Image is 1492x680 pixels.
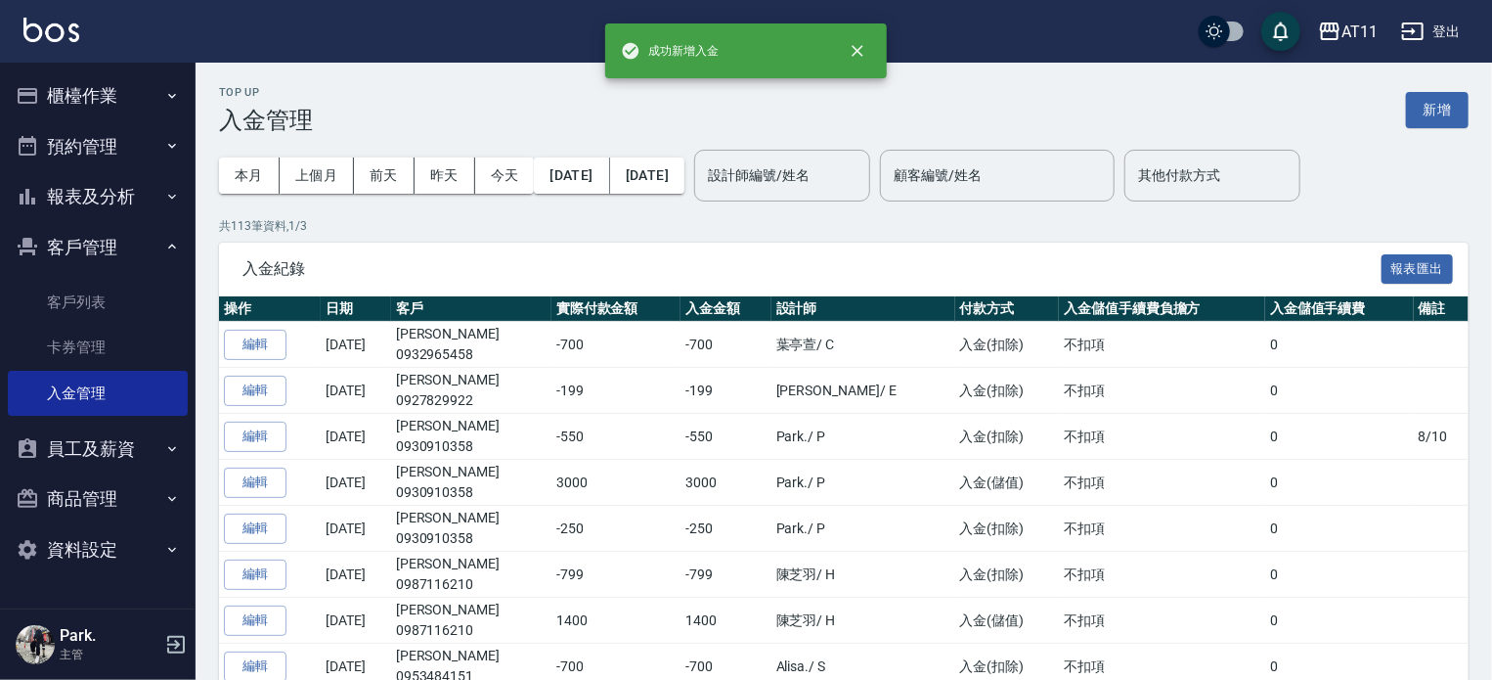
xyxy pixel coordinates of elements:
p: 0987116210 [396,574,547,595]
td: -250 [680,506,771,552]
th: 備註 [1414,296,1469,322]
td: 不扣項 [1059,368,1265,414]
button: 編輯 [224,376,286,406]
p: 0932965458 [396,344,547,365]
td: -700 [680,322,771,368]
td: 陳芝羽 / H [771,598,955,644]
p: 0930910358 [396,436,547,457]
td: -700 [551,322,680,368]
button: [DATE] [534,158,609,194]
th: 設計師 [771,296,955,322]
button: 員工及薪資 [8,424,188,475]
td: 1400 [680,598,771,644]
td: 0 [1265,598,1414,644]
td: 入金(儲值) [955,598,1060,644]
td: 不扣項 [1059,552,1265,598]
td: 不扣項 [1059,506,1265,552]
a: 卡券管理 [8,325,188,370]
th: 客戶 [391,296,551,322]
button: 報表匯出 [1382,254,1454,285]
a: 入金管理 [8,371,188,416]
a: 客戶列表 [8,280,188,325]
button: 編輯 [224,468,286,498]
td: [DATE] [321,552,390,598]
button: 櫃檯作業 [8,70,188,121]
h3: 入金管理 [219,107,313,134]
td: -799 [551,552,680,598]
button: 編輯 [224,560,286,590]
p: 0927829922 [396,390,547,411]
td: 陳芝羽 / H [771,552,955,598]
td: [DATE] [321,414,390,460]
p: 主管 [60,646,159,663]
th: 入金儲值手續費負擔方 [1059,296,1265,322]
td: -199 [680,368,771,414]
td: -799 [680,552,771,598]
h2: Top Up [219,86,313,99]
p: 0930910358 [396,528,547,549]
td: 3000 [680,460,771,506]
button: 編輯 [224,514,286,544]
button: 上個月 [280,158,354,194]
img: Person [16,625,55,664]
th: 入金金額 [680,296,771,322]
button: 資料設定 [8,524,188,575]
td: 入金(扣除) [955,414,1060,460]
p: 共 113 筆資料, 1 / 3 [219,217,1469,235]
button: 預約管理 [8,121,188,172]
button: 客戶管理 [8,222,188,273]
p: 0987116210 [396,620,547,641]
td: 入金(扣除) [955,368,1060,414]
td: 1400 [551,598,680,644]
img: Logo [23,18,79,42]
td: 3000 [551,460,680,506]
td: -550 [680,414,771,460]
td: [DATE] [321,598,390,644]
button: save [1261,12,1300,51]
td: -550 [551,414,680,460]
td: [PERSON_NAME] / E [771,368,955,414]
a: 新增 [1406,100,1469,118]
span: 成功新增入金 [621,41,719,61]
span: 入金紀錄 [242,259,1382,279]
td: 0 [1265,322,1414,368]
td: [PERSON_NAME] [391,368,551,414]
th: 付款方式 [955,296,1060,322]
p: 0930910358 [396,482,547,503]
td: 葉亭萱 / C [771,322,955,368]
div: AT11 [1341,20,1378,44]
td: 8/10 [1414,414,1469,460]
td: 入金(扣除) [955,506,1060,552]
td: [PERSON_NAME] [391,506,551,552]
th: 實際付款金額 [551,296,680,322]
button: [DATE] [610,158,684,194]
button: close [836,29,879,72]
button: 編輯 [224,606,286,636]
td: 不扣項 [1059,322,1265,368]
td: 0 [1265,368,1414,414]
button: 登出 [1393,14,1469,50]
td: [PERSON_NAME] [391,414,551,460]
a: 報表匯出 [1382,258,1454,277]
td: 入金(扣除) [955,322,1060,368]
td: [DATE] [321,322,390,368]
h5: Park. [60,626,159,646]
td: [DATE] [321,368,390,414]
td: 0 [1265,414,1414,460]
th: 入金儲值手續費 [1265,296,1414,322]
button: 商品管理 [8,474,188,524]
th: 日期 [321,296,390,322]
td: 不扣項 [1059,414,1265,460]
button: 本月 [219,158,280,194]
td: Park. / P [771,414,955,460]
td: 入金(扣除) [955,552,1060,598]
td: [DATE] [321,506,390,552]
td: 入金(儲值) [955,460,1060,506]
button: 昨天 [415,158,475,194]
td: 0 [1265,506,1414,552]
button: 報表及分析 [8,171,188,222]
td: [PERSON_NAME] [391,460,551,506]
button: AT11 [1310,12,1385,52]
td: -250 [551,506,680,552]
button: 今天 [475,158,535,194]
